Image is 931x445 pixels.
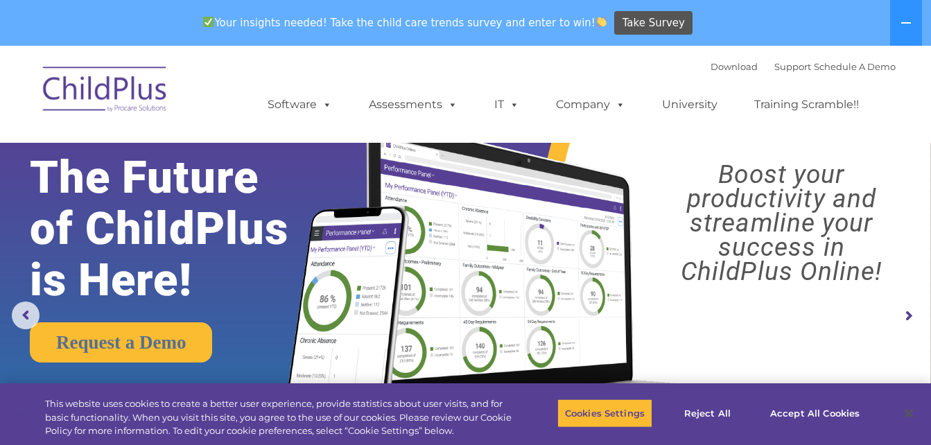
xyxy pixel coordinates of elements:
a: Request a Demo [30,322,212,363]
rs-layer: Boost your productivity and streamline your success in ChildPlus Online! [643,162,920,283]
span: Your insights needed! Take the child care trends survey and enter to win! [198,9,613,36]
span: Take Survey [623,11,685,35]
a: Schedule A Demo [814,61,896,72]
a: Company [542,91,639,119]
a: University [648,91,731,119]
button: Reject All [664,399,751,428]
rs-layer: The Future of ChildPlus is Here! [30,152,327,306]
a: Training Scramble!! [740,91,873,119]
div: This website uses cookies to create a better user experience, provide statistics about user visit... [45,397,512,438]
img: ✅ [203,17,214,27]
a: Download [711,61,758,72]
a: Support [774,61,811,72]
a: Take Survey [614,11,693,35]
a: Assessments [355,91,471,119]
span: Last name [193,91,235,102]
button: Close [894,398,924,428]
button: Accept All Cookies [763,399,867,428]
a: Software [254,91,346,119]
span: Phone number [193,148,252,159]
a: IT [480,91,533,119]
button: Cookies Settings [557,399,652,428]
font: | [711,61,896,72]
img: 👏 [596,17,607,27]
img: ChildPlus by Procare Solutions [36,57,175,126]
